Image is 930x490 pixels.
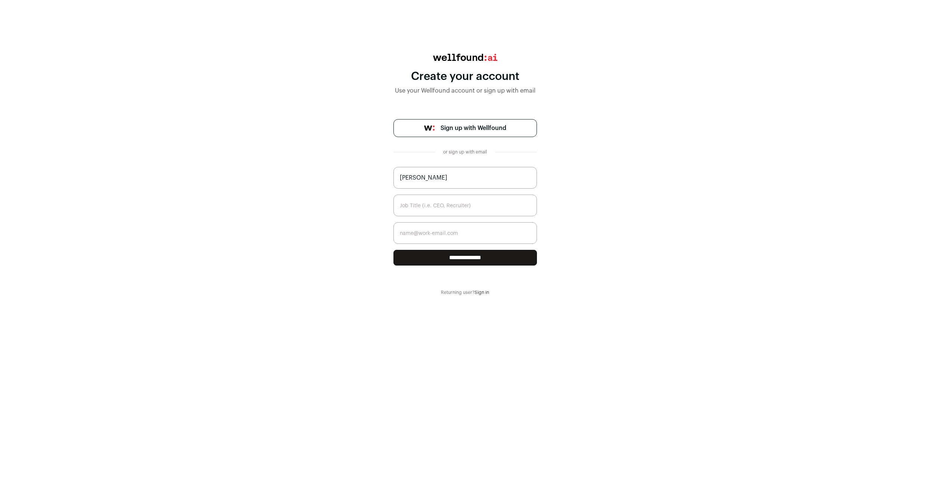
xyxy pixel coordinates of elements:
[433,54,497,61] img: wellfound:ai
[393,70,537,83] div: Create your account
[393,167,537,189] input: Jane Smith
[393,195,537,216] input: Job Title (i.e. CEO, Recruiter)
[424,125,435,131] img: wellfound-symbol-flush-black-fb3c872781a75f747ccb3a119075da62bfe97bd399995f84a933054e44a575c4.png
[393,222,537,244] input: name@work-email.com
[475,290,489,295] a: Sign in
[393,86,537,95] div: Use your Wellfound account or sign up with email
[441,124,506,133] span: Sign up with Wellfound
[441,149,489,155] div: or sign up with email
[393,289,537,295] div: Returning user?
[393,119,537,137] a: Sign up with Wellfound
